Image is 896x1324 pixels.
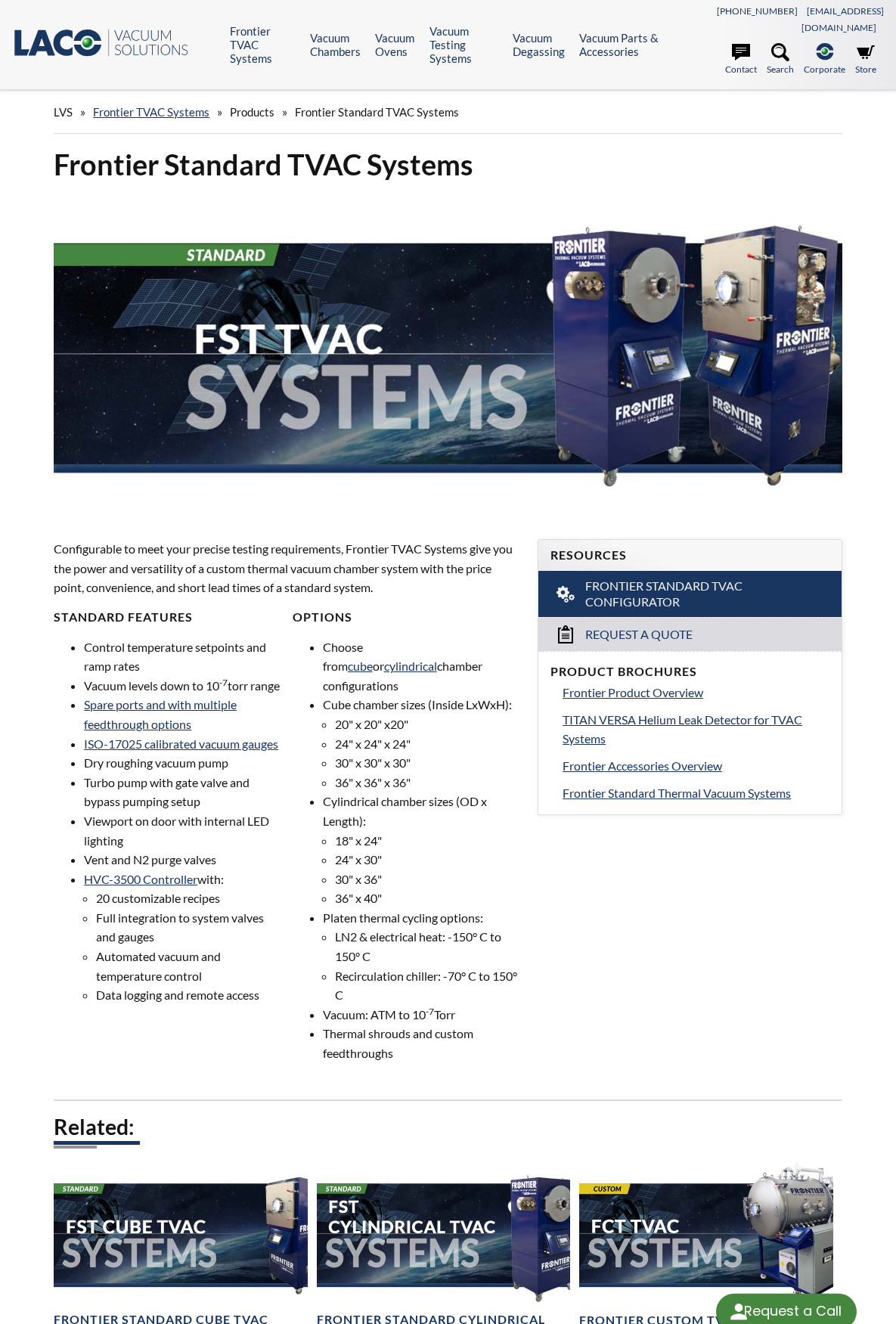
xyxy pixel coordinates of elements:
[54,91,842,134] div: » » »
[295,105,459,119] span: Frontier Standard TVAC Systems
[84,753,281,773] li: Dry roughing vacuum pump
[563,756,829,776] a: Frontier Accessories Overview
[323,637,519,696] li: Choose from or chamber configurations
[550,547,829,563] h4: Resources
[310,31,364,58] a: Vacuum Chambers
[54,1113,842,1141] h2: Related:
[335,966,519,1005] li: Recirculation chiller: -70° C to 150° C
[323,792,519,908] li: Cylindrical chamber sizes (OD x Length):
[335,715,519,734] li: 20" x 20" x20"
[54,146,842,183] h1: Frontier Standard TVAC Systems
[84,850,281,870] li: Vent and N2 purge valves
[323,1005,519,1025] li: Vacuum: ATM to 10 Torr
[538,617,842,651] a: Request a Quote
[84,637,281,676] li: Control temperature setpoints and ramp rates
[230,24,298,65] a: Frontier TVAC Systems
[335,927,519,966] li: LN2 & electrical heat: -150° C to 150° C
[84,773,281,811] li: Turbo pump with gate valve and bypass pumping setup
[96,985,281,1005] li: Data logging and remote access
[323,1024,519,1062] li: Thermal shrouds and custom feedthroughs
[563,786,791,800] span: Frontier Standard Thermal Vacuum Systems
[855,43,876,76] a: Store
[323,908,519,1005] li: Platen thermal cycling options:
[801,5,884,33] a: [EMAIL_ADDRESS][DOMAIN_NAME]
[550,664,829,680] h4: Product Brochures
[54,196,842,511] img: FST TVAC Systems header
[429,24,501,65] a: Vacuum Testing Systems
[54,105,73,119] span: LVS
[84,811,281,850] li: Viewport on door with internal LED lighting
[585,627,693,643] span: Request a Quote
[767,43,794,76] a: Search
[293,609,519,625] h4: Options
[84,736,278,751] a: ISO-17025 calibrated vacuum gauges
[725,43,757,76] a: Contact
[513,31,568,58] a: Vacuum Degassing
[426,1006,434,1017] sup: -7
[335,773,519,792] li: 36" x 36" x 36"
[323,695,519,792] li: Cube chamber sizes (Inside LxWxH):
[335,870,519,889] li: 30" x 36"
[563,683,829,702] a: Frontier Product Overview
[54,539,519,597] p: Configurable to meet your precise testing requirements, Frontier TVAC Systems give you the power ...
[84,870,281,1005] li: with:
[563,783,829,803] a: Frontier Standard Thermal Vacuum Systems
[717,5,798,17] a: [PHONE_NUMBER]
[375,31,418,58] a: Vacuum Ovens
[84,697,237,731] a: Spare ports and with multiple feedthrough options
[804,62,845,76] span: Corporate
[335,734,519,754] li: 24" x 24" x 24"
[348,659,373,673] a: cube
[563,710,829,749] a: TITAN VERSA Helium Leak Detector for TVAC Systems
[563,758,722,773] span: Frontier Accessories Overview
[335,888,519,908] li: 36" x 40"
[335,831,519,851] li: 18" x 24"
[219,677,228,688] sup: -7
[84,872,197,886] a: HVC-3500 Controller
[563,712,802,746] span: TITAN VERSA Helium Leak Detector for TVAC Systems
[727,1300,751,1324] img: round button
[84,676,281,696] li: Vacuum levels down to 10 torr range
[384,659,437,673] a: cylindrical
[96,947,281,985] li: Automated vacuum and temperature control
[93,105,209,119] a: Frontier TVAC Systems
[335,850,519,870] li: 24" x 30"
[579,31,662,58] a: Vacuum Parts & Accessories
[96,888,281,908] li: 20 customizable recipes
[54,609,281,625] h4: Standard Features
[230,105,274,119] span: Products
[335,753,519,773] li: 30" x 30" x 30"
[96,908,281,947] li: Full integration to system valves and gauges
[585,578,798,610] span: Frontier Standard TVAC Configurator
[563,685,703,699] span: Frontier Product Overview
[538,571,842,618] a: Frontier Standard TVAC Configurator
